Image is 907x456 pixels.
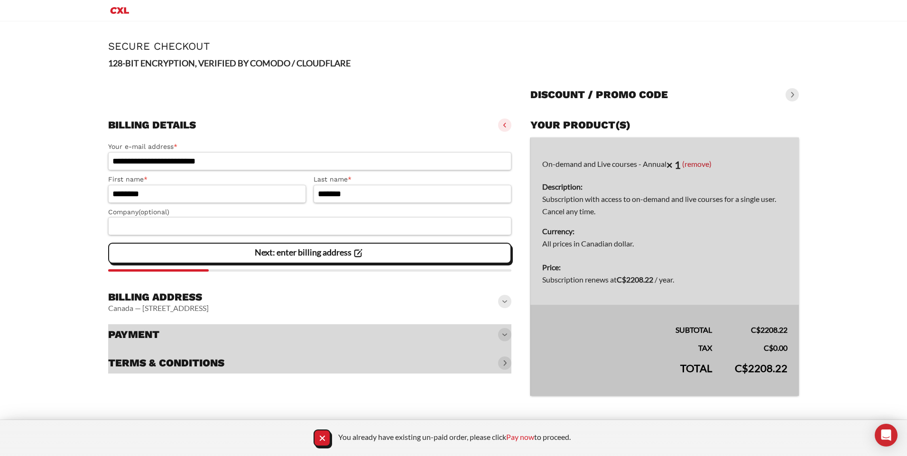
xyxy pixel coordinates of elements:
[506,432,534,441] a: Pay now
[108,291,209,304] h3: Billing address
[108,303,209,313] vaadin-horizontal-layout: Canada — [STREET_ADDRESS]
[108,40,799,52] h1: Secure Checkout
[108,58,351,68] strong: 128-BIT ENCRYPTION, VERIFIED BY COMODO / CLOUDFLARE
[314,174,511,185] label: Last name
[314,429,331,447] vaadin-button: Close Notification
[338,432,571,442] p: You already have existing un-paid order, please click to proceed.
[108,119,196,132] h3: Billing details
[108,141,511,152] label: Your e-mail address
[530,88,668,101] h3: Discount / promo code
[108,207,511,218] label: Company
[108,174,306,185] label: First name
[139,208,169,216] span: (optional)
[875,424,898,447] div: Open Intercom Messenger
[108,243,511,264] vaadin-button: Next: enter billing address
